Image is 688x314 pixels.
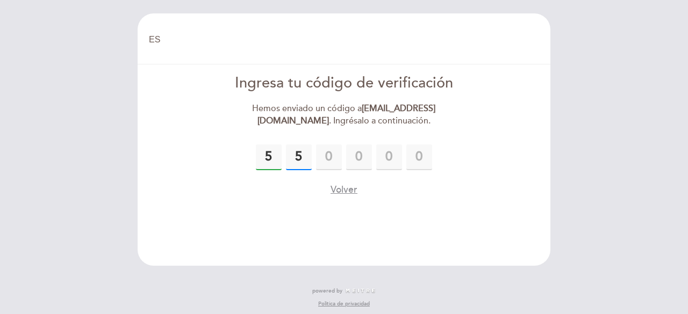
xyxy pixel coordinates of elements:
[312,287,342,295] span: powered by
[406,144,432,170] input: 0
[376,144,402,170] input: 0
[318,300,370,308] a: Política de privacidad
[221,103,468,127] div: Hemos enviado un código a . Ingrésalo a continuación.
[312,287,376,295] a: powered by
[256,144,282,170] input: 0
[257,103,436,126] strong: [EMAIL_ADDRESS][DOMAIN_NAME]
[221,73,468,94] div: Ingresa tu código de verificación
[346,144,372,170] input: 0
[331,183,357,196] button: Volver
[286,144,312,170] input: 0
[345,288,376,294] img: MEITRE
[316,144,342,170] input: 0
